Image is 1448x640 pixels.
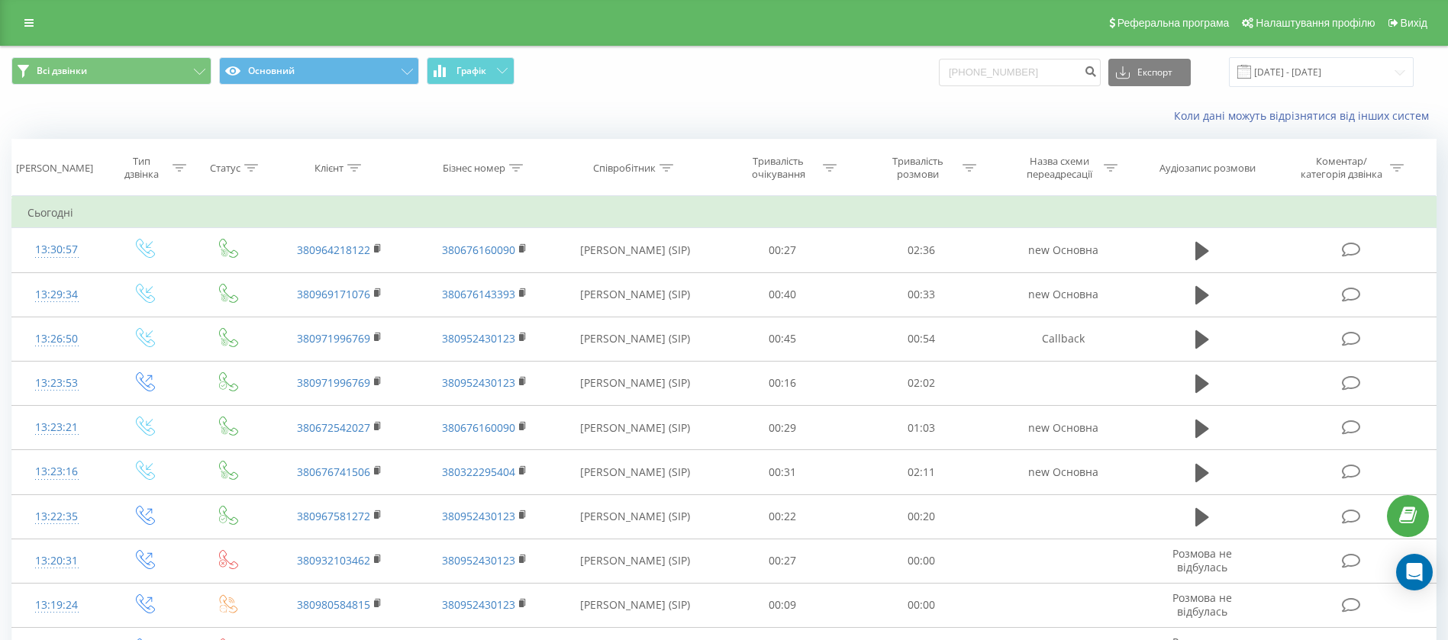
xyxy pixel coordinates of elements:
div: Статус [210,162,240,175]
td: [PERSON_NAME] (SIP) [557,317,713,361]
div: Аудіозапис розмови [1159,162,1256,175]
a: Коли дані можуть відрізнятися вiд інших систем [1174,108,1437,123]
td: 00:40 [713,272,852,317]
div: Тривалість очікування [737,155,819,181]
div: 13:23:53 [27,368,85,398]
div: Тип дзвінка [114,155,169,181]
span: Налаштування профілю [1256,17,1375,29]
td: 02:11 [852,450,991,494]
div: 13:26:50 [27,324,85,354]
div: 13:30:57 [27,235,85,265]
div: Співробітник [593,162,656,175]
td: [PERSON_NAME] (SIP) [557,583,713,627]
td: 00:22 [713,494,852,539]
td: Сьогодні [12,198,1437,228]
button: Всі дзвінки [11,57,211,85]
button: Графік [427,57,514,85]
div: 13:29:34 [27,280,85,310]
td: 01:03 [852,406,991,450]
div: Бізнес номер [443,162,505,175]
div: 13:23:16 [27,457,85,487]
a: 380932103462 [297,553,370,568]
div: 13:20:31 [27,546,85,576]
div: Коментар/категорія дзвінка [1297,155,1386,181]
a: 380967581272 [297,509,370,523]
td: [PERSON_NAME] (SIP) [557,228,713,272]
td: 00:00 [852,539,991,583]
td: [PERSON_NAME] (SIP) [557,406,713,450]
input: Пошук за номером [939,59,1101,86]
div: Тривалість розмови [877,155,959,181]
td: [PERSON_NAME] (SIP) [557,272,713,317]
a: 380980584815 [297,597,370,612]
td: 00:45 [713,317,852,361]
span: Вихід [1401,17,1427,29]
span: Графік [456,66,486,76]
button: Експорт [1108,59,1191,86]
td: 00:27 [713,539,852,583]
div: 13:22:35 [27,502,85,532]
span: Реферальна програма [1117,17,1230,29]
td: new Основна [991,450,1135,494]
a: 380952430123 [442,375,515,390]
div: [PERSON_NAME] [16,162,93,175]
a: 380952430123 [442,509,515,523]
td: 00:33 [852,272,991,317]
td: 02:02 [852,361,991,405]
td: [PERSON_NAME] (SIP) [557,361,713,405]
a: 380676741506 [297,465,370,479]
a: 380322295404 [442,465,515,479]
a: 380676143393 [442,287,515,301]
td: 00:29 [713,406,852,450]
td: new Основна [991,228,1135,272]
td: new Основна [991,272,1135,317]
a: 380971996769 [297,375,370,390]
a: 380964218122 [297,243,370,257]
td: 02:36 [852,228,991,272]
td: [PERSON_NAME] (SIP) [557,450,713,494]
a: 380969171076 [297,287,370,301]
td: Callback [991,317,1135,361]
div: 13:19:24 [27,590,85,620]
div: Клієнт [314,162,343,175]
div: Open Intercom Messenger [1396,554,1433,590]
div: Назва схеми переадресації [1018,155,1100,181]
td: 00:09 [713,583,852,627]
a: 380676160090 [442,243,515,257]
td: 00:31 [713,450,852,494]
td: new Основна [991,406,1135,450]
td: 00:20 [852,494,991,539]
td: 00:00 [852,583,991,627]
td: [PERSON_NAME] (SIP) [557,494,713,539]
a: 380676160090 [442,420,515,435]
span: Розмова не відбулась [1172,546,1232,574]
div: 13:23:21 [27,413,85,442]
td: 00:16 [713,361,852,405]
a: 380971996769 [297,331,370,346]
a: 380952430123 [442,597,515,612]
td: 00:27 [713,228,852,272]
td: [PERSON_NAME] (SIP) [557,539,713,583]
button: Основний [219,57,419,85]
a: 380952430123 [442,331,515,346]
td: 00:54 [852,317,991,361]
span: Розмова не відбулась [1172,590,1232,619]
a: 380672542027 [297,420,370,435]
span: Всі дзвінки [37,65,87,77]
a: 380952430123 [442,553,515,568]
